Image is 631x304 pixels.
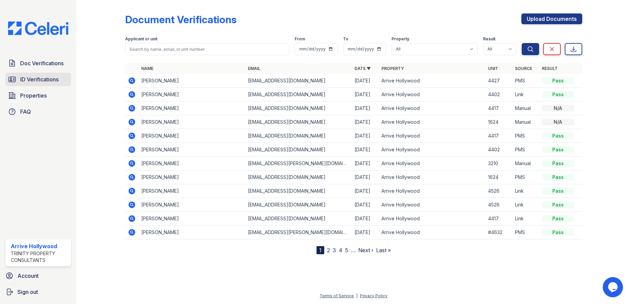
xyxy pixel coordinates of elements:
[139,170,245,184] td: [PERSON_NAME]
[245,184,352,198] td: [EMAIL_ADDRESS][DOMAIN_NAME]
[488,66,498,71] a: Unit
[485,74,512,88] td: 4427
[542,91,574,98] div: Pass
[379,88,485,102] td: Arrive Hollywood
[352,143,379,157] td: [DATE]
[245,226,352,239] td: [EMAIL_ADDRESS][PERSON_NAME][DOMAIN_NAME]
[542,146,574,153] div: Pass
[352,157,379,170] td: [DATE]
[379,157,485,170] td: Arrive Hollywood
[542,132,574,139] div: Pass
[485,170,512,184] td: 1624
[139,157,245,170] td: [PERSON_NAME]
[512,198,539,212] td: Link
[485,102,512,115] td: 4417
[20,108,31,116] span: FAQ
[542,66,558,71] a: Result
[379,102,485,115] td: Arrive Hollywood
[339,247,342,254] a: 4
[11,242,68,250] div: Arrive Hollywood
[512,184,539,198] td: Link
[512,102,539,115] td: Manual
[139,143,245,157] td: [PERSON_NAME]
[352,212,379,226] td: [DATE]
[379,212,485,226] td: Arrive Hollywood
[356,293,358,298] div: |
[352,115,379,129] td: [DATE]
[483,36,495,42] label: Result
[379,129,485,143] td: Arrive Hollywood
[352,74,379,88] td: [DATE]
[542,77,574,84] div: Pass
[485,157,512,170] td: 3210
[139,102,245,115] td: [PERSON_NAME]
[245,88,352,102] td: [EMAIL_ADDRESS][DOMAIN_NAME]
[317,246,324,254] div: 1
[542,201,574,208] div: Pass
[5,56,71,70] a: Doc Verifications
[125,43,289,55] input: Search by name, email, or unit number
[3,285,74,299] button: Sign out
[139,212,245,226] td: [PERSON_NAME]
[379,115,485,129] td: Arrive Hollywood
[352,129,379,143] td: [DATE]
[355,66,371,71] a: Date ▼
[17,272,39,280] span: Account
[542,215,574,222] div: Pass
[542,229,574,236] div: Pass
[295,36,305,42] label: From
[245,157,352,170] td: [EMAIL_ADDRESS][PERSON_NAME][DOMAIN_NAME]
[352,198,379,212] td: [DATE]
[379,226,485,239] td: Arrive Hollywood
[392,36,409,42] label: Property
[125,36,157,42] label: Applicant or unit
[139,184,245,198] td: [PERSON_NAME]
[345,247,348,254] a: 5
[352,102,379,115] td: [DATE]
[379,143,485,157] td: Arrive Hollywood
[379,184,485,198] td: Arrive Hollywood
[245,170,352,184] td: [EMAIL_ADDRESS][DOMAIN_NAME]
[376,247,391,254] a: Last »
[542,119,574,125] div: N/A
[5,105,71,118] a: FAQ
[139,129,245,143] td: [PERSON_NAME]
[141,66,153,71] a: Name
[542,160,574,167] div: Pass
[512,157,539,170] td: Manual
[542,174,574,181] div: Pass
[351,246,356,254] span: …
[360,293,387,298] a: Privacy Policy
[512,143,539,157] td: PMS
[542,188,574,194] div: Pass
[245,198,352,212] td: [EMAIL_ADDRESS][DOMAIN_NAME]
[379,198,485,212] td: Arrive Hollywood
[542,105,574,112] div: N/A
[245,102,352,115] td: [EMAIL_ADDRESS][DOMAIN_NAME]
[379,74,485,88] td: Arrive Hollywood
[512,115,539,129] td: Manual
[248,66,260,71] a: Email
[245,74,352,88] td: [EMAIL_ADDRESS][DOMAIN_NAME]
[485,129,512,143] td: 4417
[343,36,348,42] label: To
[485,115,512,129] td: 1624
[17,288,38,296] span: Sign out
[352,88,379,102] td: [DATE]
[485,184,512,198] td: 4526
[352,170,379,184] td: [DATE]
[485,143,512,157] td: 4402
[327,247,330,254] a: 2
[139,226,245,239] td: [PERSON_NAME]
[20,59,64,67] span: Doc Verifications
[379,170,485,184] td: Arrive Hollywood
[139,88,245,102] td: [PERSON_NAME]
[352,184,379,198] td: [DATE]
[320,293,354,298] a: Terms of Service
[333,247,336,254] a: 3
[139,198,245,212] td: [PERSON_NAME]
[512,74,539,88] td: PMS
[3,269,74,282] a: Account
[358,247,373,254] a: Next ›
[20,75,59,83] span: ID Verifications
